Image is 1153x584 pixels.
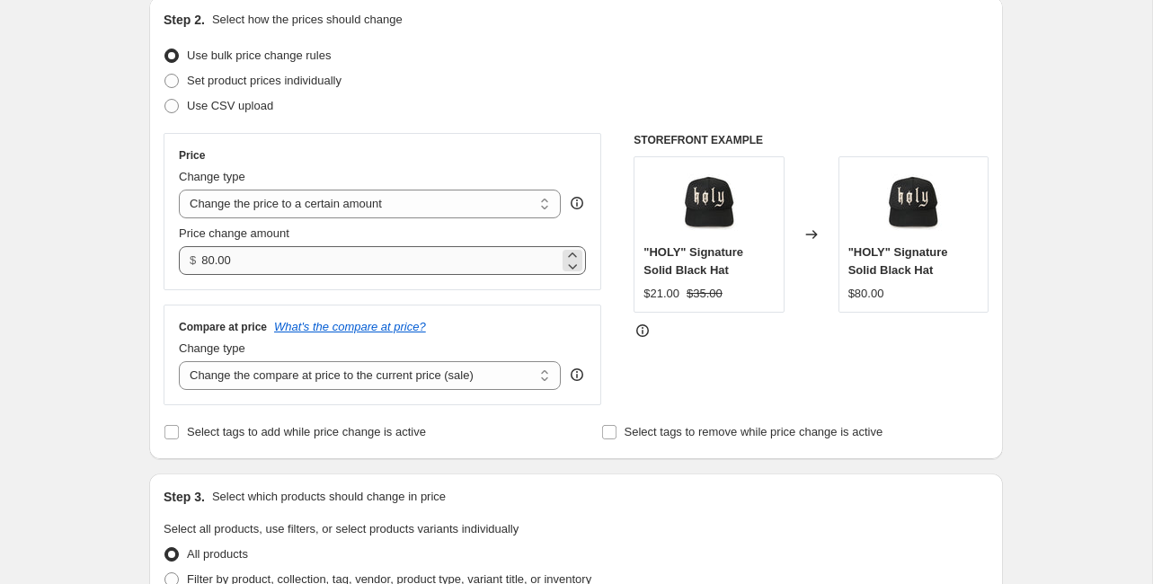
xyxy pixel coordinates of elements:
span: Select all products, use filters, or select products variants individually [164,522,519,535]
h2: Step 3. [164,488,205,506]
span: Use CSV upload [187,99,273,112]
p: Select how the prices should change [212,11,403,29]
div: $80.00 [848,285,884,303]
span: Change type [179,170,245,183]
span: Select tags to add while price change is active [187,425,426,438]
span: "HOLY" Signature Solid Black Hat [643,245,743,277]
span: Select tags to remove while price change is active [625,425,883,438]
span: Set product prices individually [187,74,341,87]
img: 6.1201588_eb5140e9-17bc-4913-a50f-3fb022415ee6_80x.jpg [877,166,949,238]
span: All products [187,547,248,561]
h2: Step 2. [164,11,205,29]
span: Change type [179,341,245,355]
div: help [568,366,586,384]
p: Select which products should change in price [212,488,446,506]
h3: Price [179,148,205,163]
span: Price change amount [179,226,289,240]
h3: Compare at price [179,320,267,334]
input: 80.00 [201,246,558,275]
img: 6.1201588_eb5140e9-17bc-4913-a50f-3fb022415ee6_80x.jpg [673,166,745,238]
button: What's the compare at price? [274,320,426,333]
div: $21.00 [643,285,679,303]
div: help [568,194,586,212]
span: $ [190,253,196,267]
span: "HOLY" Signature Solid Black Hat [848,245,948,277]
span: Use bulk price change rules [187,49,331,62]
h6: STOREFRONT EXAMPLE [634,133,989,147]
strike: $35.00 [687,285,723,303]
